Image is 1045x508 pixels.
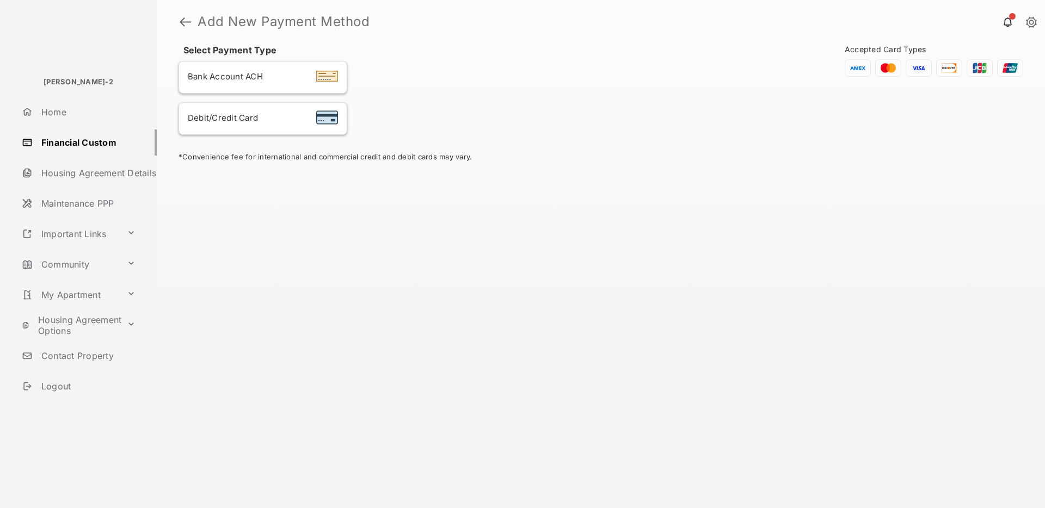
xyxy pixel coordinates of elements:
[17,221,122,247] a: Important Links
[17,282,122,308] a: My Apartment
[17,312,122,338] a: Housing Agreement Options
[17,190,157,216] a: Maintenance PPP
[845,45,931,54] span: Accepted Card Types
[198,15,370,28] strong: Add New Payment Method
[17,343,157,369] a: Contact Property
[17,160,157,186] a: Housing Agreement Details
[17,129,157,156] a: Financial Custom
[188,71,263,82] span: Bank Account ACH
[179,45,728,55] h4: Select Payment Type
[44,77,113,88] p: [PERSON_NAME]-2
[17,373,157,399] a: Logout
[179,152,1023,163] div: * Convenience fee for international and commercial credit and debit cards may vary.
[17,99,157,125] a: Home
[188,113,258,123] span: Debit/Credit Card
[17,251,122,277] a: Community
